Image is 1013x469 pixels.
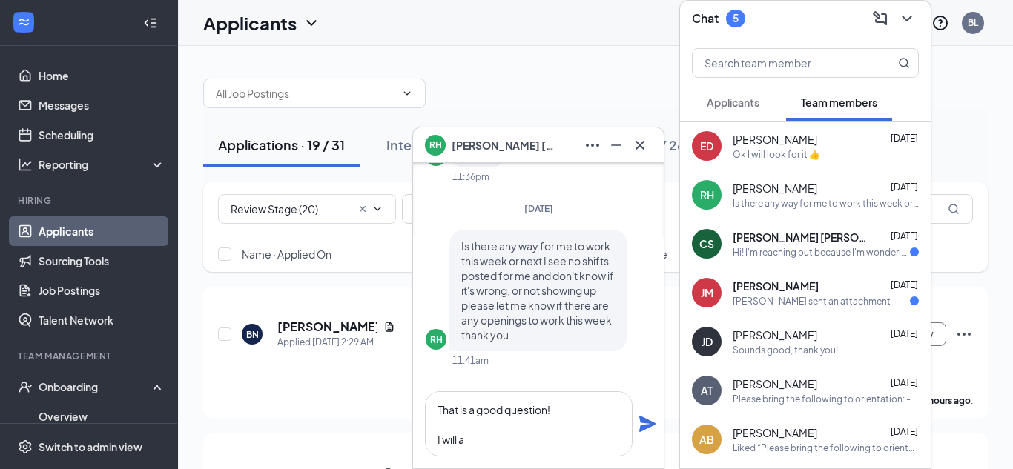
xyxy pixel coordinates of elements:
a: Applicants [39,216,165,246]
span: [PERSON_NAME] [733,425,817,440]
div: Hi! I'm reaching out because I'm wondering when I'm working this week because I haven't gotten my... [733,246,910,259]
svg: Document [383,321,395,333]
svg: WorkstreamLogo [16,15,31,30]
svg: ChevronDown [898,10,916,27]
div: BL [968,16,978,29]
a: Home [39,61,165,90]
svg: Analysis [18,157,33,172]
span: [DATE] [891,182,918,193]
div: AB [699,432,714,447]
b: 8 hours ago [922,395,971,406]
span: [DATE] [891,377,918,388]
svg: Ellipses [584,136,601,154]
button: ChevronDown [895,7,919,30]
h5: [PERSON_NAME] [277,319,377,335]
svg: Ellipses [955,325,973,343]
svg: UserCheck [18,379,33,394]
button: Filter Filters [402,194,478,224]
div: AT [701,383,713,398]
div: Ok I will look for it 👍 [733,148,820,161]
div: 11:41am [452,354,489,367]
span: [PERSON_NAME] [733,279,819,293]
textarea: That is a good question! I will a [425,391,633,456]
div: JM [701,285,713,300]
a: Talent Network [39,305,165,335]
svg: ChevronDown [303,14,320,32]
svg: Minimize [607,136,625,154]
span: [DATE] [524,203,553,214]
button: Ellipses [581,133,604,157]
div: BN [246,328,259,341]
div: Onboarding [39,379,153,394]
div: ED [700,139,713,153]
a: Job Postings [39,276,165,305]
a: Overview [39,402,165,431]
a: Messages [39,90,165,120]
div: CS [699,236,714,251]
button: Cross [628,133,652,157]
span: [PERSON_NAME] [733,376,817,391]
div: Applied [DATE] 2:29 AM [277,335,395,350]
div: 11:36pm [452,170,489,183]
div: [PERSON_NAME] sent an attachment [733,295,891,307]
span: [DATE] [891,133,918,144]
div: Hiring [18,194,162,207]
span: [DATE] [891,279,918,290]
span: [DATE] [891,328,918,339]
span: [PERSON_NAME] [PERSON_NAME] [452,137,555,153]
div: Sounds good, thank you! [733,344,838,356]
svg: Cross [357,203,369,215]
div: Applications · 19 / 31 [218,136,345,154]
span: [PERSON_NAME] [733,132,817,147]
div: Reporting [39,157,166,172]
h3: Chat [692,10,719,27]
svg: ChevronDown [372,203,383,215]
input: All Job Postings [216,85,395,102]
span: [DATE] [891,230,918,242]
div: Please bring the following to orientation: -Documents to verify your identity (usually photo id a... [733,393,919,405]
span: [PERSON_NAME] [733,181,817,196]
svg: ComposeMessage [871,10,889,27]
a: Scheduling [39,120,165,150]
h1: Applicants [203,10,297,36]
span: [DATE] [891,426,918,437]
a: Sourcing Tools [39,246,165,276]
div: Interviews · 0 / 54 [386,136,500,154]
input: Search team member [693,49,868,77]
svg: MagnifyingGlass [898,57,910,69]
div: 5 [733,12,739,24]
button: Minimize [604,133,628,157]
iframe: Intercom live chat [963,419,998,454]
svg: Plane [639,415,656,433]
div: Liked “Please bring the following to orientation: -Docume…” [733,442,919,454]
span: Team members [801,96,877,109]
svg: Collapse [143,16,158,30]
svg: QuestionInfo [931,14,949,32]
span: Applicants [707,96,759,109]
div: JD [702,334,713,349]
span: [PERSON_NAME] [733,327,817,342]
span: Is there any way for me to work this week or next I see no shifts posted for me and don't know if... [461,239,614,342]
input: All Stages [231,201,351,217]
div: Switch to admin view [39,439,142,454]
span: [PERSON_NAME] [PERSON_NAME] [733,230,866,245]
div: Is there any way for me to work this week or next I see no shifts posted for me and don't know if... [733,197,919,210]
svg: Settings [18,439,33,454]
div: Team Management [18,350,162,362]
button: ComposeMessage [868,7,892,30]
span: Name · Applied On [242,247,331,262]
div: RH [700,187,714,202]
svg: MagnifyingGlass [948,203,960,215]
svg: Cross [631,136,649,154]
div: RH [430,333,443,346]
svg: ChevronDown [401,87,413,99]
